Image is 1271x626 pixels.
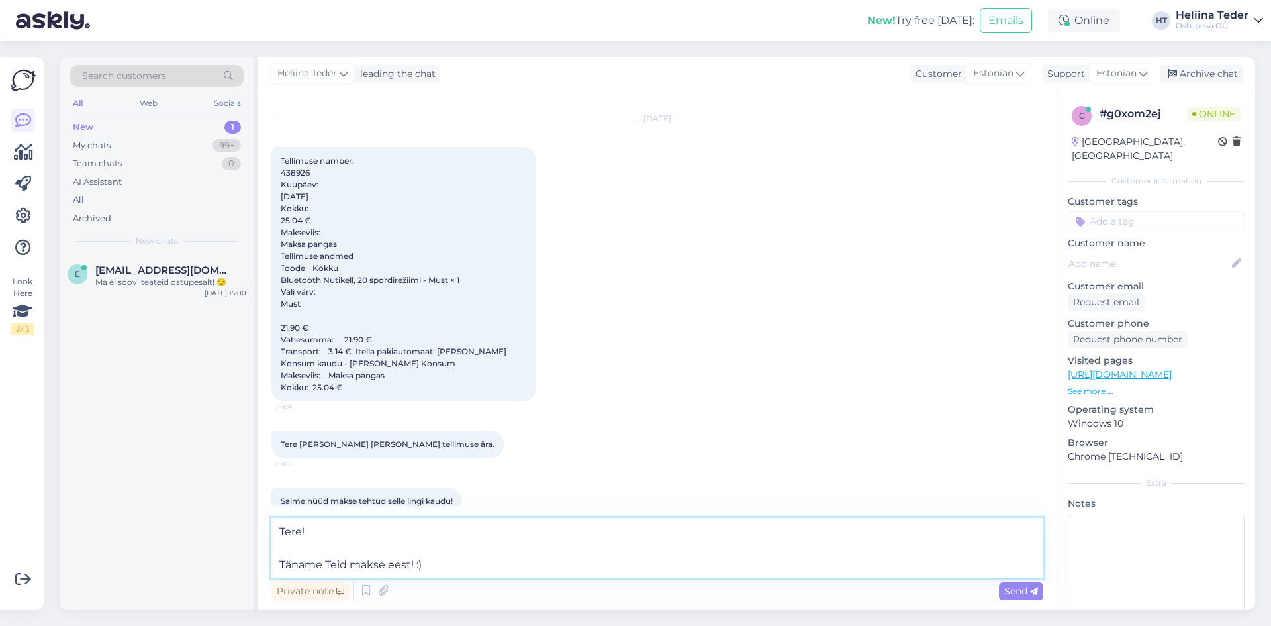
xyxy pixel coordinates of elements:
[1176,10,1248,21] div: Heliina Teder
[1068,317,1245,331] p: Customer phone
[1068,331,1188,348] div: Request phone number
[73,121,93,134] div: New
[212,139,241,152] div: 99+
[867,14,896,26] b: New!
[11,68,36,93] img: Askly Logo
[1004,585,1038,597] span: Send
[70,95,85,112] div: All
[1068,436,1245,450] p: Browser
[1042,67,1085,81] div: Support
[1068,477,1245,489] div: Extra
[281,439,494,449] span: Tere [PERSON_NAME] [PERSON_NAME] tellimuse ära.
[275,402,325,412] span: 15:04
[137,95,160,112] div: Web
[281,496,453,506] span: Saime nüüd makse tehtud selle lingi kaudu!
[1068,256,1229,271] input: Add name
[1176,10,1263,31] a: Heliina TederOstupesa OÜ
[1079,111,1085,121] span: g
[1100,106,1187,122] div: # g0xom2ej
[1068,450,1245,464] p: Chrome [TECHNICAL_ID]
[1068,175,1245,187] div: Customer information
[1068,293,1145,311] div: Request email
[73,157,122,170] div: Team chats
[1068,417,1245,431] p: Windows 10
[271,113,1043,125] div: [DATE]
[355,67,436,81] div: leading the chat
[1096,66,1137,81] span: Estonian
[1160,65,1243,83] div: Archive chat
[1068,195,1245,209] p: Customer tags
[1068,280,1245,293] p: Customer email
[1152,11,1170,30] div: HT
[271,518,1043,578] textarea: Tere! Täname Teid makse eest! :
[95,276,246,288] div: Ma ei soovi teateid ostupesalt! 😉
[281,156,508,392] span: Tellimuse number: 438926 Kuupäev: [DATE] Kokku: 25.04 € Makseviis: Maksa pangas Tellimuse andmed ...
[224,121,241,134] div: 1
[222,157,241,170] div: 0
[973,66,1013,81] span: Estonian
[277,66,337,81] span: Heliina Teder
[1068,368,1172,380] a: [URL][DOMAIN_NAME]
[271,582,350,600] div: Private note
[11,276,34,335] div: Look Here
[1072,135,1218,163] div: [GEOGRAPHIC_DATA], [GEOGRAPHIC_DATA]
[867,13,974,28] div: Try free [DATE]:
[211,95,244,112] div: Socials
[73,176,122,189] div: AI Assistant
[1068,497,1245,511] p: Notes
[1068,403,1245,417] p: Operating system
[1068,354,1245,368] p: Visited pages
[275,459,325,469] span: 15:05
[95,264,233,276] span: eha.jaaksoo@mail.ee
[11,323,34,335] div: 2 / 3
[1187,107,1241,121] span: Online
[980,8,1032,33] button: Emails
[205,288,246,298] div: [DATE] 15:00
[1068,386,1245,397] p: See more ...
[1048,9,1120,32] div: Online
[73,212,111,225] div: Archived
[75,269,80,279] span: e
[910,67,962,81] div: Customer
[1176,21,1248,31] div: Ostupesa OÜ
[136,235,178,247] span: New chats
[73,139,111,152] div: My chats
[73,193,84,207] div: All
[1068,236,1245,250] p: Customer name
[1068,211,1245,231] input: Add a tag
[82,69,166,83] span: Search customers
